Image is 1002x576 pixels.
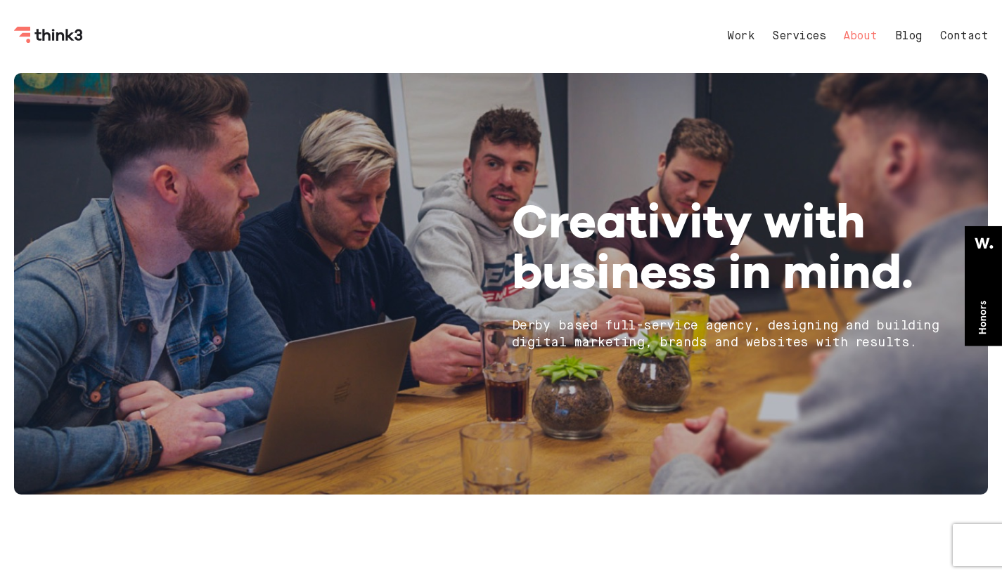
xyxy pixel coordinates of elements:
h1: Creativity with business in mind. [512,195,959,296]
a: Think3 Logo [14,32,84,46]
a: Blog [895,31,923,42]
a: Work [727,31,754,42]
a: About [843,31,878,42]
h2: Derby based full-service agency, designing and building digital marketing, brands and websites wi... [512,318,959,351]
a: Contact [940,31,989,42]
a: Services [772,31,826,42]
